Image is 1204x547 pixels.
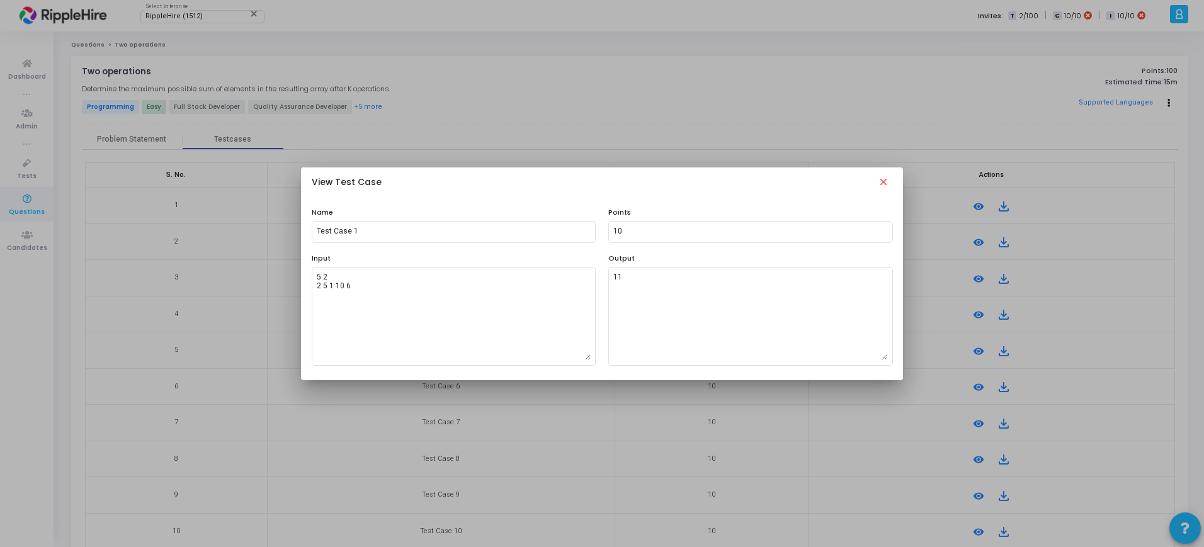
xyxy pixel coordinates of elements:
[876,176,891,191] mat-icon: close
[867,166,900,200] button: Close
[312,207,333,218] label: Name
[312,176,382,189] h5: View Test Case
[608,253,635,264] label: Output
[608,207,631,218] label: Points
[312,253,331,264] label: Input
